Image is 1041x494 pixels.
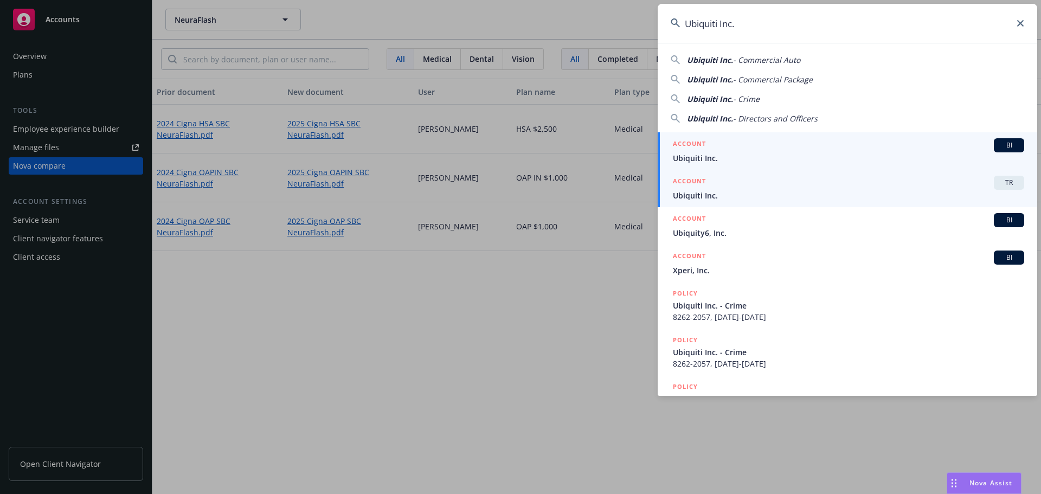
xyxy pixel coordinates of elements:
[998,140,1020,150] span: BI
[658,4,1037,43] input: Search...
[673,288,698,299] h5: POLICY
[673,335,698,345] h5: POLICY
[673,300,1024,311] span: Ubiquiti Inc. - Crime
[733,74,813,85] span: - Commercial Package
[733,113,818,124] span: - Directors and Officers
[673,213,706,226] h5: ACCOUNT
[998,215,1020,225] span: BI
[687,55,733,65] span: Ubiquiti Inc.
[969,478,1012,487] span: Nova Assist
[998,253,1020,262] span: BI
[733,55,800,65] span: - Commercial Auto
[687,113,733,124] span: Ubiquiti Inc.
[733,94,760,104] span: - Crime
[658,132,1037,170] a: ACCOUNTBIUbiquiti Inc.
[673,265,1024,276] span: Xperi, Inc.
[658,170,1037,207] a: ACCOUNTTRUbiquiti Inc.
[998,178,1020,188] span: TR
[673,358,1024,369] span: 8262-2057, [DATE]-[DATE]
[687,94,733,104] span: Ubiquiti Inc.
[658,329,1037,375] a: POLICYUbiquiti Inc. - Crime8262-2057, [DATE]-[DATE]
[673,393,1024,405] span: Ubiquiti Inc. - Crime
[673,381,698,392] h5: POLICY
[658,207,1037,245] a: ACCOUNTBIUbiquity6, Inc.
[673,190,1024,201] span: Ubiquiti Inc.
[673,152,1024,164] span: Ubiquiti Inc.
[673,227,1024,239] span: Ubiquity6, Inc.
[947,472,1021,494] button: Nova Assist
[658,245,1037,282] a: ACCOUNTBIXperi, Inc.
[658,375,1037,422] a: POLICYUbiquiti Inc. - Crime
[687,74,733,85] span: Ubiquiti Inc.
[658,282,1037,329] a: POLICYUbiquiti Inc. - Crime8262-2057, [DATE]-[DATE]
[947,473,961,493] div: Drag to move
[673,138,706,151] h5: ACCOUNT
[673,176,706,189] h5: ACCOUNT
[673,347,1024,358] span: Ubiquiti Inc. - Crime
[673,311,1024,323] span: 8262-2057, [DATE]-[DATE]
[673,251,706,264] h5: ACCOUNT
